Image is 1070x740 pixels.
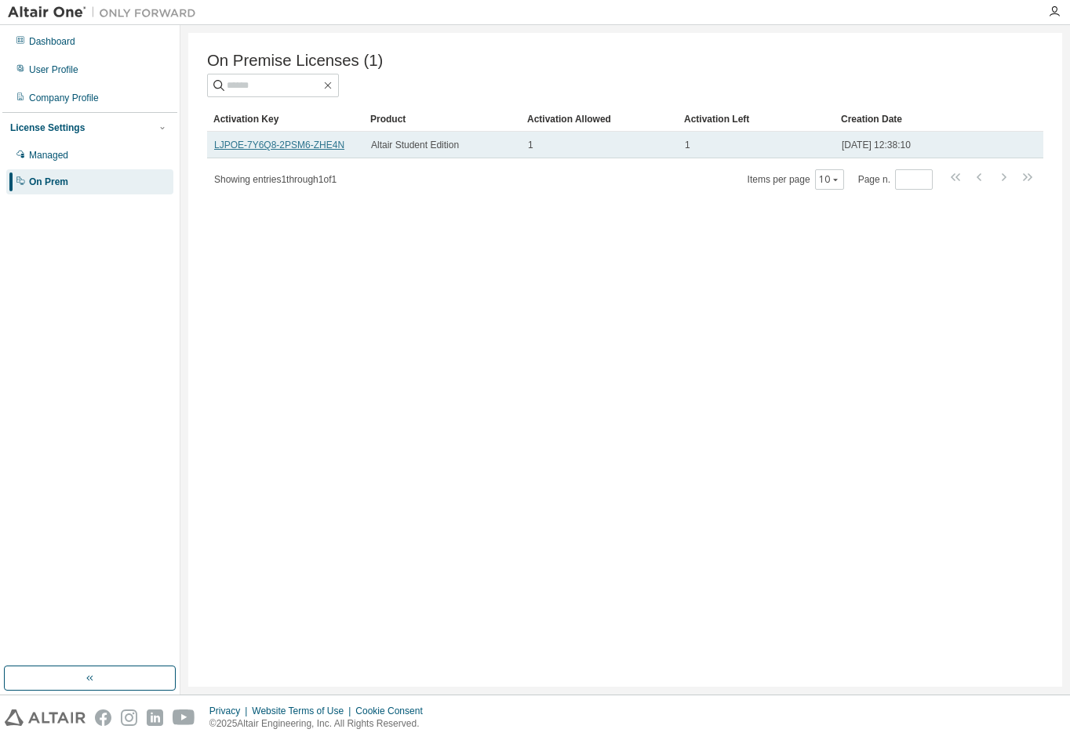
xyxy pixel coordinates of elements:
img: linkedin.svg [147,709,163,726]
span: 1 [685,139,690,151]
div: Managed [29,149,68,161]
img: youtube.svg [173,709,195,726]
span: On Premise Licenses (1) [207,52,383,70]
img: instagram.svg [121,709,137,726]
div: Activation Key [213,107,358,132]
div: Company Profile [29,92,99,104]
a: LJPOE-7Y6Q8-2PSM6-ZHE4N [214,140,344,151]
div: Privacy [209,705,252,717]
span: Page n. [858,169,933,190]
div: Activation Left [684,107,828,132]
div: On Prem [29,176,68,188]
span: Items per page [748,169,844,190]
span: Altair Student Edition [371,139,459,151]
div: Cookie Consent [355,705,431,717]
img: facebook.svg [95,709,111,726]
div: Product [370,107,515,132]
button: 10 [819,173,840,186]
p: © 2025 Altair Engineering, Inc. All Rights Reserved. [209,717,432,731]
div: Website Terms of Use [252,705,355,717]
img: altair_logo.svg [5,709,86,726]
div: Dashboard [29,35,75,48]
div: User Profile [29,63,78,76]
div: License Settings [10,122,85,134]
img: Altair One [8,5,204,20]
span: [DATE] 12:38:10 [842,139,911,151]
div: Creation Date [841,107,974,132]
span: Showing entries 1 through 1 of 1 [214,174,337,185]
span: 1 [528,139,533,151]
div: Activation Allowed [527,107,671,132]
